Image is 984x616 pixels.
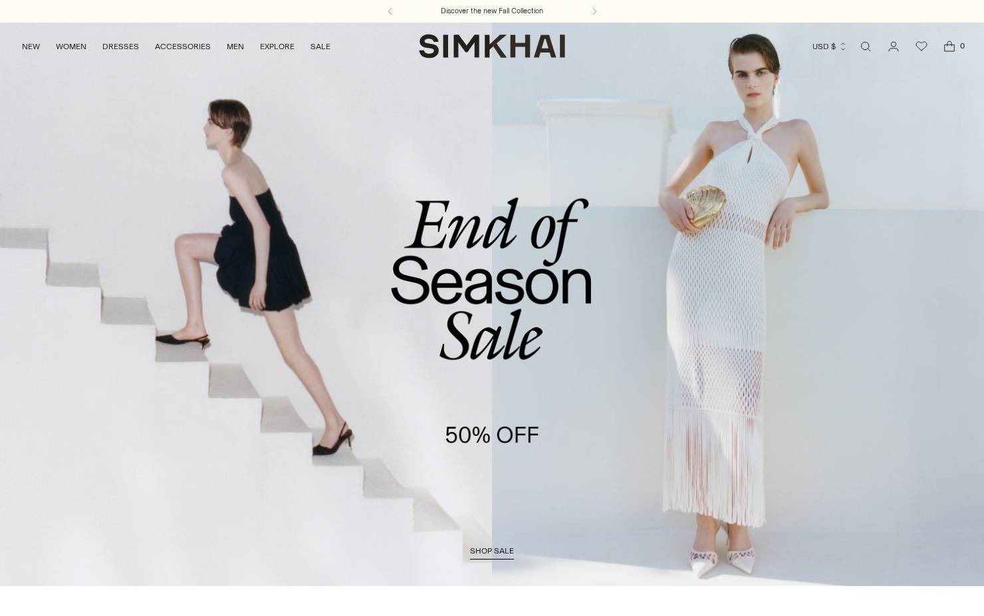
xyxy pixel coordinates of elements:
[419,33,565,59] a: SIMKHAI
[310,32,330,61] a: SALE
[102,32,139,61] a: DRESSES
[470,546,514,560] a: shop sale
[956,40,968,52] span: 0
[227,32,244,61] a: MEN
[812,32,848,61] button: USD $
[470,546,514,556] span: shop sale
[56,32,86,61] a: WOMEN
[908,33,935,60] a: Wishlist
[441,6,543,17] a: Discover the new Fall Collection
[155,32,211,61] a: ACCESSORIES
[260,32,295,61] a: EXPLORE
[936,33,963,60] a: Open cart modal
[852,33,879,60] a: Open search modal
[880,33,907,60] a: Go to the account page
[22,32,40,61] a: NEW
